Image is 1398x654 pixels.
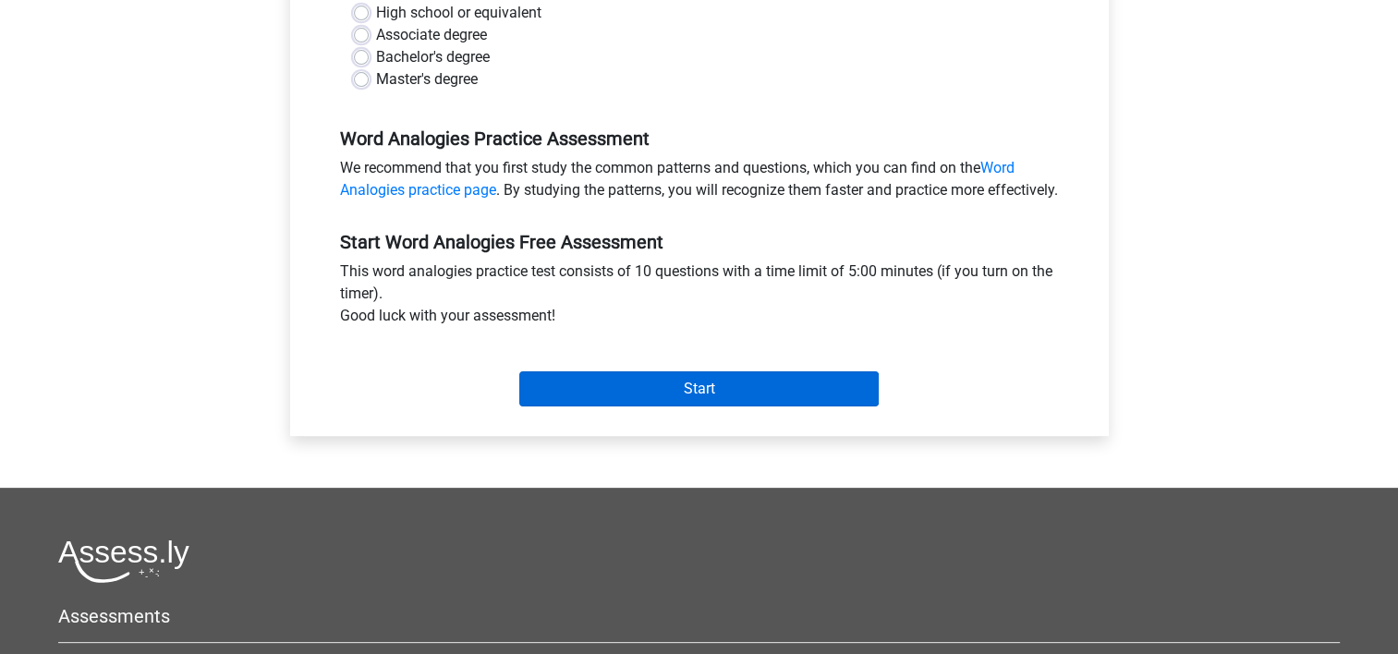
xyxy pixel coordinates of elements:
div: This word analogies practice test consists of 10 questions with a time limit of 5:00 minutes (if ... [326,260,1073,334]
h5: Assessments [58,605,1340,627]
label: Bachelor's degree [376,46,490,68]
label: High school or equivalent [376,2,541,24]
div: We recommend that you first study the common patterns and questions, which you can find on the . ... [326,157,1073,209]
input: Start [519,371,879,406]
img: Assessly logo [58,539,189,583]
h5: Word Analogies Practice Assessment [340,127,1059,150]
label: Master's degree [376,68,478,91]
h5: Start Word Analogies Free Assessment [340,231,1059,253]
label: Associate degree [376,24,487,46]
